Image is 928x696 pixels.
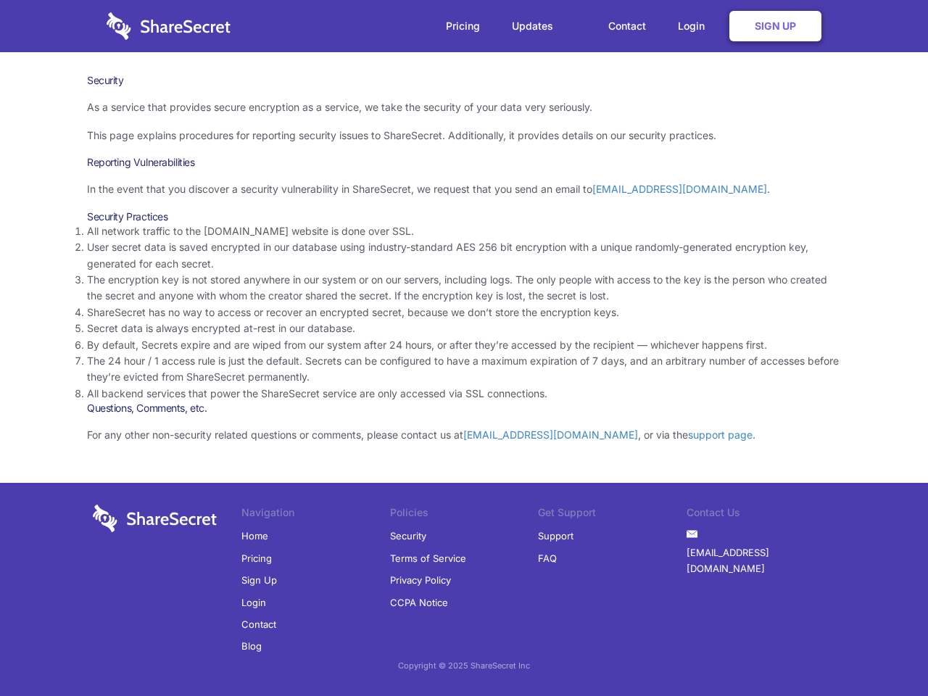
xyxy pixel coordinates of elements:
[594,4,660,49] a: Contact
[390,525,426,547] a: Security
[87,272,841,304] li: The encryption key is not stored anywhere in our system or on our servers, including logs. The on...
[241,592,266,613] a: Login
[87,353,841,386] li: The 24 hour / 1 access rule is just the default. Secrets can be configured to have a maximum expi...
[431,4,494,49] a: Pricing
[87,304,841,320] li: ShareSecret has no way to access or recover an encrypted secret, because we don’t store the encry...
[241,525,268,547] a: Home
[87,337,841,353] li: By default, Secrets expire and are wiped from our system after 24 hours, or after they’re accesse...
[87,181,841,197] p: In the event that you discover a security vulnerability in ShareSecret, we request that you send ...
[87,210,841,223] h3: Security Practices
[390,592,448,613] a: CCPA Notice
[538,547,557,569] a: FAQ
[538,505,687,525] li: Get Support
[241,547,272,569] a: Pricing
[87,386,841,402] li: All backend services that power the ShareSecret service are only accessed via SSL connections.
[87,223,841,239] li: All network traffic to the [DOMAIN_NAME] website is done over SSL.
[729,11,821,41] a: Sign Up
[107,12,231,40] img: logo-wordmark-white-trans-d4663122ce5f474addd5e946df7df03e33cb6a1c49d2221995e7729f52c070b2.svg
[87,239,841,272] li: User secret data is saved encrypted in our database using industry-standard AES 256 bit encryptio...
[688,428,753,441] a: support page
[87,427,841,443] p: For any other non-security related questions or comments, please contact us at , or via the .
[390,569,451,591] a: Privacy Policy
[687,542,835,580] a: [EMAIL_ADDRESS][DOMAIN_NAME]
[93,505,217,532] img: logo-wordmark-white-trans-d4663122ce5f474addd5e946df7df03e33cb6a1c49d2221995e7729f52c070b2.svg
[241,613,276,635] a: Contact
[592,183,767,195] a: [EMAIL_ADDRESS][DOMAIN_NAME]
[241,505,390,525] li: Navigation
[687,505,835,525] li: Contact Us
[87,402,841,415] h3: Questions, Comments, etc.
[87,74,841,87] h1: Security
[663,4,726,49] a: Login
[87,320,841,336] li: Secret data is always encrypted at-rest in our database.
[390,547,466,569] a: Terms of Service
[390,505,539,525] li: Policies
[87,128,841,144] p: This page explains procedures for reporting security issues to ShareSecret. Additionally, it prov...
[87,99,841,115] p: As a service that provides secure encryption as a service, we take the security of your data very...
[463,428,638,441] a: [EMAIL_ADDRESS][DOMAIN_NAME]
[87,156,841,169] h3: Reporting Vulnerabilities
[241,569,277,591] a: Sign Up
[241,635,262,657] a: Blog
[538,525,573,547] a: Support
